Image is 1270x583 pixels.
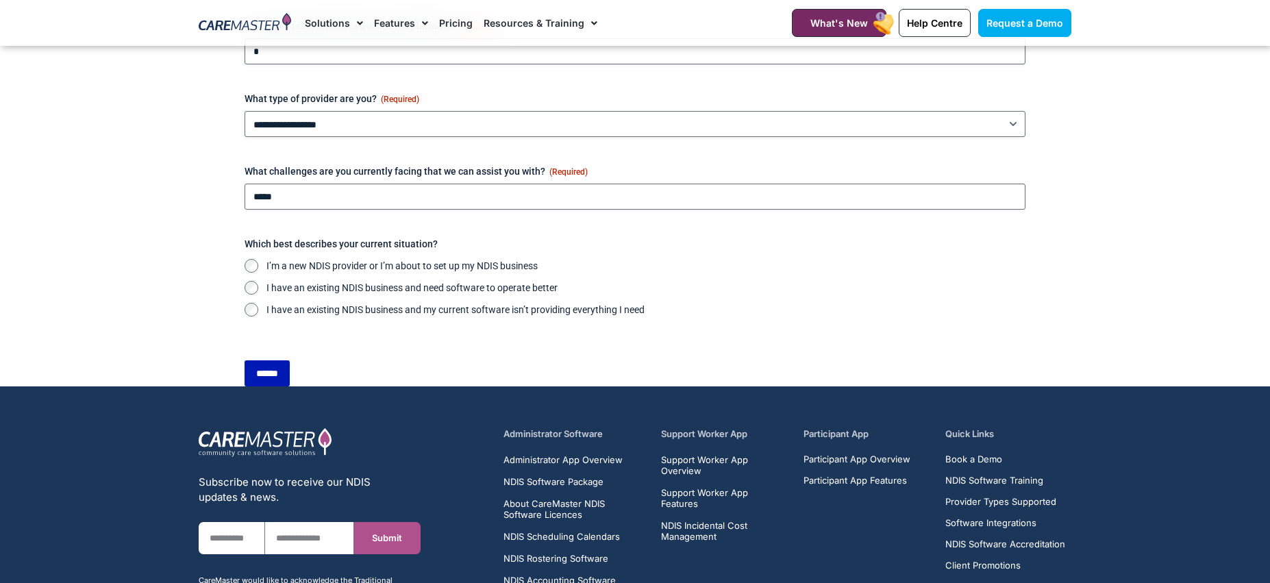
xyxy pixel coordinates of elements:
[503,454,623,465] span: Administrator App Overview
[503,553,608,564] span: NDIS Rostering Software
[503,454,645,465] a: Administrator App Overview
[945,560,1021,571] span: Client Promotions
[266,259,1025,273] label: I’m a new NDIS provider or I’m about to set up my NDIS business
[945,560,1065,571] a: Client Promotions
[354,522,421,554] button: Submit
[945,454,1002,464] span: Book a Demo
[245,237,438,251] legend: Which best describes your current situation?
[907,17,962,29] span: Help Centre
[503,531,620,542] span: NDIS Scheduling Calendars
[945,454,1065,464] a: Book a Demo
[804,475,907,486] span: Participant App Features
[945,427,1071,441] h5: Quick Links
[661,520,787,542] a: NDIS Incidental Cost Management
[661,427,787,441] h5: Support Worker App
[792,9,886,37] a: What's New
[372,533,402,543] span: Submit
[549,167,588,177] span: (Required)
[945,497,1056,507] span: Provider Types Supported
[945,518,1036,528] span: Software Integrations
[986,17,1063,29] span: Request a Demo
[503,553,645,564] a: NDIS Rostering Software
[199,475,421,505] div: Subscribe now to receive our NDIS updates & news.
[199,13,291,34] img: CareMaster Logo
[503,476,603,487] span: NDIS Software Package
[245,164,1025,178] label: What challenges are you currently facing that we can assist you with?
[945,475,1065,486] a: NDIS Software Training
[945,518,1065,528] a: Software Integrations
[804,427,930,441] h5: Participant App
[266,281,1025,295] label: I have an existing NDIS business and need software to operate better
[199,522,421,568] form: New Form
[978,9,1071,37] a: Request a Demo
[804,475,910,486] a: Participant App Features
[945,497,1065,507] a: Provider Types Supported
[503,531,645,542] a: NDIS Scheduling Calendars
[381,95,419,104] span: (Required)
[899,9,971,37] a: Help Centre
[266,303,1025,317] label: I have an existing NDIS business and my current software isn’t providing everything I need
[661,454,787,476] a: Support Worker App Overview
[945,539,1065,549] a: NDIS Software Accreditation
[661,487,787,509] a: Support Worker App Features
[804,454,910,464] a: Participant App Overview
[945,475,1043,486] span: NDIS Software Training
[199,427,332,458] img: CareMaster Logo Part
[245,92,1025,106] label: What type of provider are you?
[810,17,868,29] span: What's New
[503,498,645,520] a: About CareMaster NDIS Software Licences
[503,427,645,441] h5: Administrator Software
[503,476,645,487] a: NDIS Software Package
